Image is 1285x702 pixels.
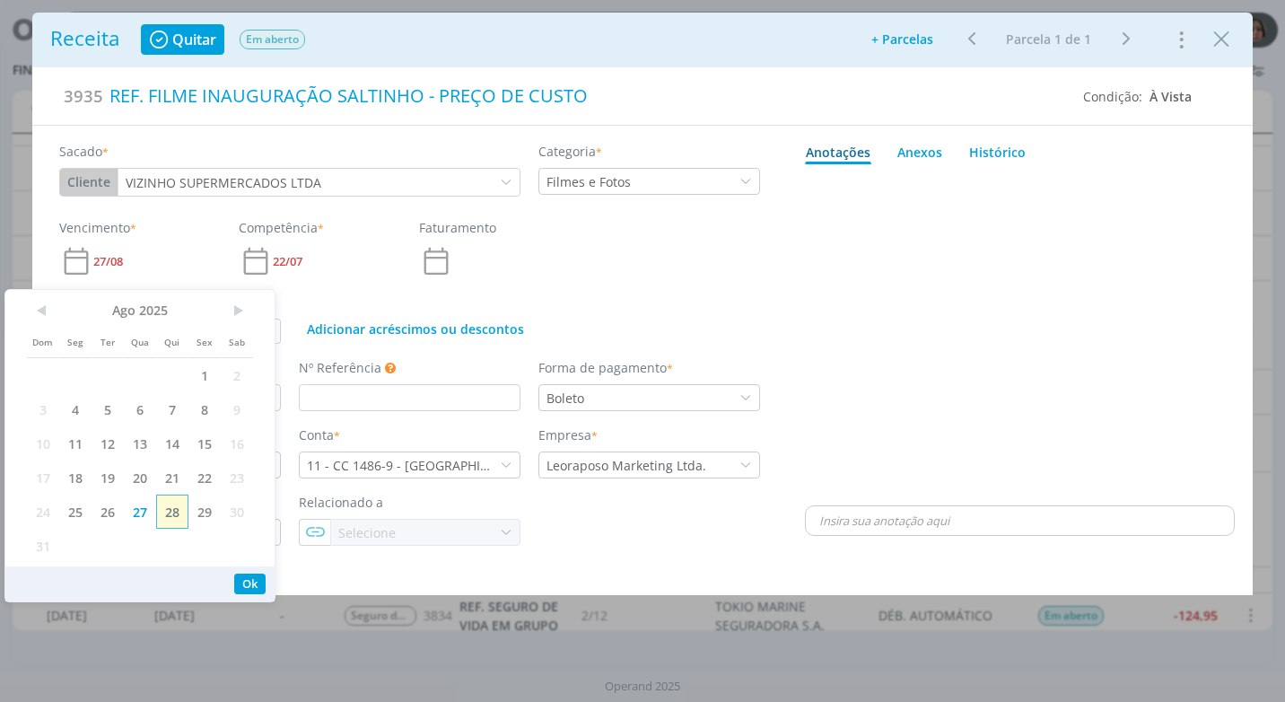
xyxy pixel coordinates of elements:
span: 27 [124,495,156,529]
div: Selecione [338,523,399,542]
label: Categoria [538,142,602,161]
div: 11 - CC 1486-9 - [GEOGRAPHIC_DATA] [307,456,500,475]
span: À Vista [1150,88,1192,105]
div: Leoraposo Marketing Ltda. [539,456,710,475]
div: REF. FILME INAUGURAÇÃO SALTINHO - PREÇO DE CUSTO [103,76,1070,116]
span: 15 [188,426,221,461]
span: Dom [27,324,59,358]
div: Anexos [897,143,942,162]
span: 10 [27,426,59,461]
span: 30 [221,495,253,529]
span: Quitar [172,32,216,47]
span: 17 [27,461,59,495]
span: 6 [124,392,156,426]
span: 8 [188,392,221,426]
button: Quitar [141,24,224,55]
span: 14 [156,426,188,461]
span: 3 [27,392,59,426]
label: Conta [299,426,340,444]
label: Competência [239,218,324,237]
span: 23 [221,461,253,495]
span: 9 [221,392,253,426]
span: Qua [124,324,156,358]
div: dialog [32,13,1253,595]
span: Sab [221,324,253,358]
label: Sacado [59,142,109,161]
button: Ok [234,574,266,594]
button: + Parcelas [860,27,945,52]
label: Forma de pagamento [538,358,673,377]
h1: Receita [50,27,119,51]
span: 3935 [64,83,103,109]
span: Em aberto [240,30,305,49]
span: < [27,297,59,324]
span: 2 [221,358,253,392]
span: 12 [92,426,124,461]
span: 1 [188,358,221,392]
span: 25 [59,495,92,529]
div: Selecione [331,523,399,542]
span: 5 [92,392,124,426]
span: 18 [59,461,92,495]
span: 27/08 [93,256,123,268]
span: 19 [92,461,124,495]
span: 22 [188,461,221,495]
div: Filmes e Fotos [546,172,634,191]
div: Boleto [539,389,588,408]
label: Vencimento [59,218,136,237]
span: > [221,297,253,324]
a: Histórico [968,135,1027,164]
button: Em aberto [239,29,306,50]
div: Boleto [546,389,588,408]
span: 29 [188,495,221,529]
span: 7 [156,392,188,426]
span: 28 [156,495,188,529]
span: 22/07 [273,256,302,268]
span: 4 [59,392,92,426]
span: Sex [188,324,221,358]
span: 31 [27,529,59,563]
div: Condição: [1083,87,1192,106]
span: 16 [221,426,253,461]
label: Empresa [538,426,598,444]
div: VIZINHO SUPERMERCADOS LTDA [126,173,325,192]
div: VIZINHO SUPERMERCADOS LTDA [118,173,325,192]
div: 11 - CC 1486-9 - SICOOB [300,456,500,475]
button: Close [1208,24,1235,53]
span: Ago 2025 [59,297,221,324]
span: 26 [92,495,124,529]
label: Nº Referência [299,358,381,377]
div: Filmes e Fotos [539,172,634,191]
span: 24 [27,495,59,529]
span: 21 [156,461,188,495]
a: Anotações [805,135,871,164]
span: 13 [124,426,156,461]
span: Seg [59,324,92,358]
label: Faturamento [419,218,496,237]
span: Qui [156,324,188,358]
span: Ter [92,324,124,358]
label: Relacionado a [299,493,383,512]
span: 11 [59,426,92,461]
button: Cliente [60,169,118,196]
button: Adicionar acréscimos ou descontos [299,319,532,340]
div: Leoraposo Marketing Ltda. [546,456,710,475]
span: 20 [124,461,156,495]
